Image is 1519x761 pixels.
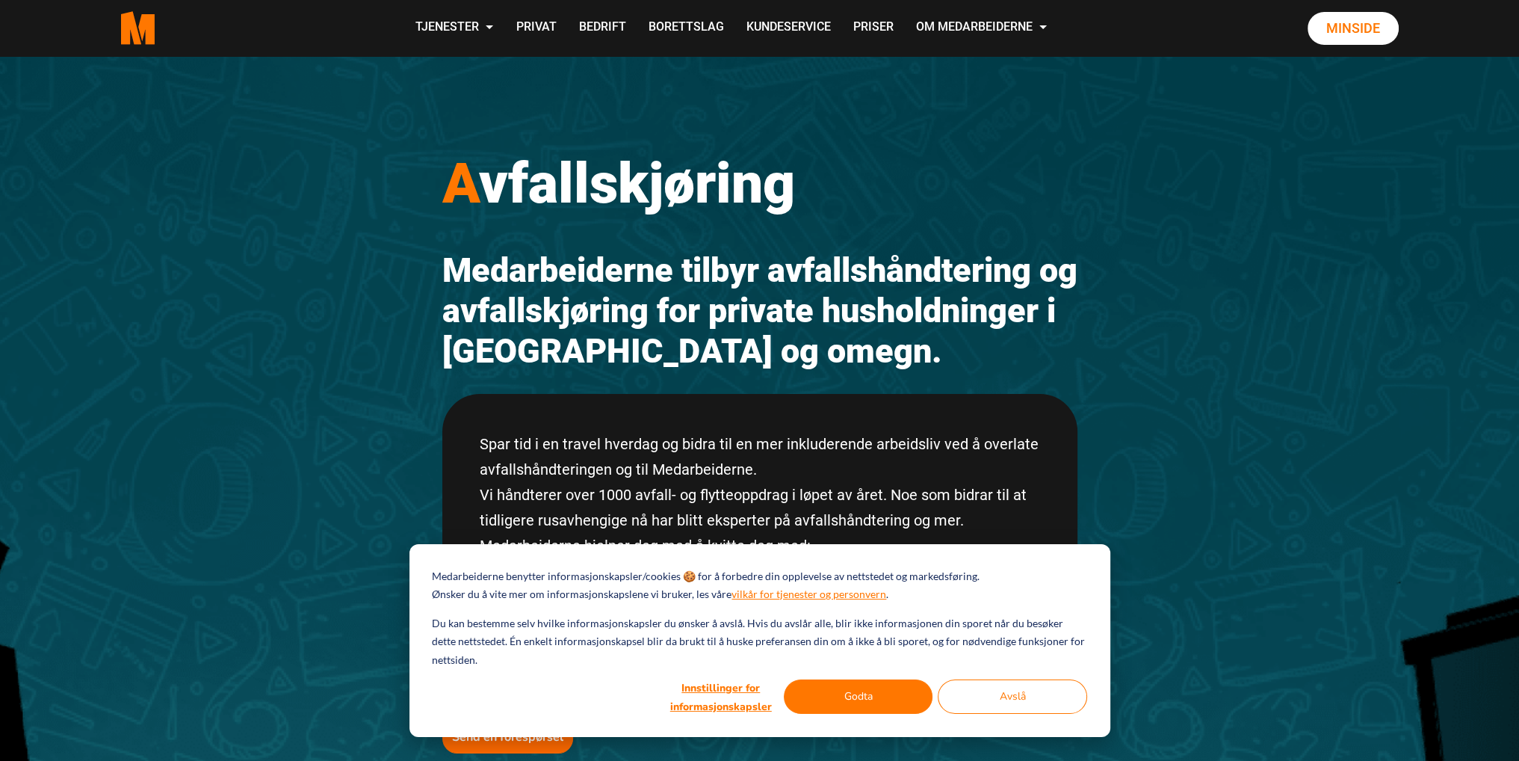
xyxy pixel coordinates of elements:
[567,1,637,55] a: Bedrift
[1308,12,1399,45] a: Minside
[637,1,734,55] a: Borettslag
[442,150,1077,217] h1: vfallskjøring
[403,1,504,55] a: Tjenester
[442,721,573,754] button: Send en forespørsel
[432,567,980,586] p: Medarbeiderne benytter informasjonskapsler/cookies 🍪 for å forbedre din opplevelse av nettstedet ...
[734,1,841,55] a: Kundeservice
[409,544,1110,737] div: Cookie banner
[841,1,904,55] a: Priser
[731,585,886,604] a: vilkår for tjenester og personvern
[904,1,1058,55] a: Om Medarbeiderne
[442,250,1077,372] h2: Medarbeiderne tilbyr avfallshåndtering og avfallskjøring for private husholdninger i [GEOGRAPHIC_...
[432,614,1086,670] p: Du kan bestemme selv hvilke informasjonskapsler du ønsker å avslå. Hvis du avslår alle, blir ikke...
[938,680,1087,714] button: Avslå
[504,1,567,55] a: Privat
[442,394,1077,596] div: Spar tid i en travel hverdag og bidra til en mer inkluderende arbeidsliv ved å overlate avfallshå...
[784,680,933,714] button: Godta
[442,150,479,216] span: A
[663,680,779,714] button: Innstillinger for informasjonskapsler
[452,729,563,745] b: Send en forespørsel
[432,585,888,604] p: Ønsker du å vite mer om informasjonskapslene vi bruker, les våre .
